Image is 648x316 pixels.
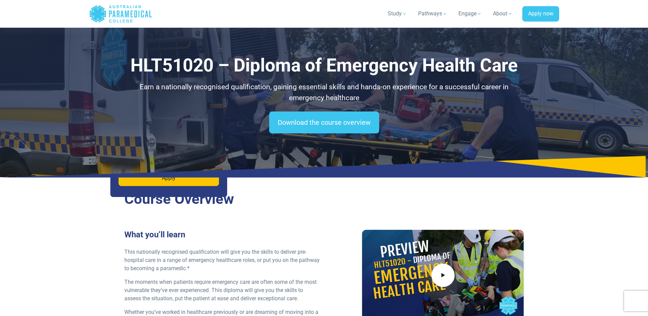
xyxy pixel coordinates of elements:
p: This nationally recognised qualification will give you the skills to deliver pre-hospital care in... [124,248,320,273]
a: Australian Paramedical College [89,3,152,25]
a: Engage [454,4,486,23]
a: About [489,4,517,23]
a: Download the course overview [269,111,379,133]
a: Apply now [522,6,559,22]
p: Earn a nationally recognised qualification, gaining essential skills and hands-on experience for ... [124,82,524,103]
a: Study [384,4,411,23]
h1: HLT51020 – Diploma of Emergency Health Care [124,55,524,76]
p: The moments when patients require emergency care are often some of the most vulnerable they’ve ev... [124,278,320,303]
h3: What you’ll learn [124,230,320,240]
a: Pathways [414,4,452,23]
h2: Course Overview [124,190,524,208]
